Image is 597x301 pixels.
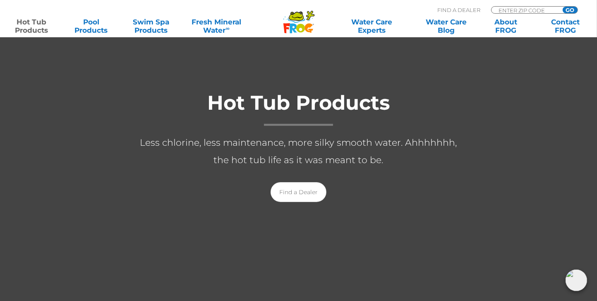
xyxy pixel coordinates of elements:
h1: Hot Tub Products [133,92,464,126]
input: Zip Code Form [498,7,554,14]
a: Water CareExperts [334,18,410,34]
a: PoolProducts [68,18,114,34]
input: GO [563,7,578,13]
a: Water CareBlog [423,18,469,34]
a: ContactFROG [542,18,589,34]
p: Find A Dealer [437,6,480,14]
a: AboutFROG [482,18,529,34]
a: Swim SpaProducts [128,18,174,34]
a: Find a Dealer [271,182,326,202]
img: openIcon [566,270,587,291]
a: Fresh MineralWater∞ [187,18,245,34]
sup: ∞ [225,25,229,31]
a: Hot TubProducts [8,18,55,34]
p: Less chlorine, less maintenance, more silky smooth water. Ahhhhhhh, the hot tub life as it was me... [133,134,464,169]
